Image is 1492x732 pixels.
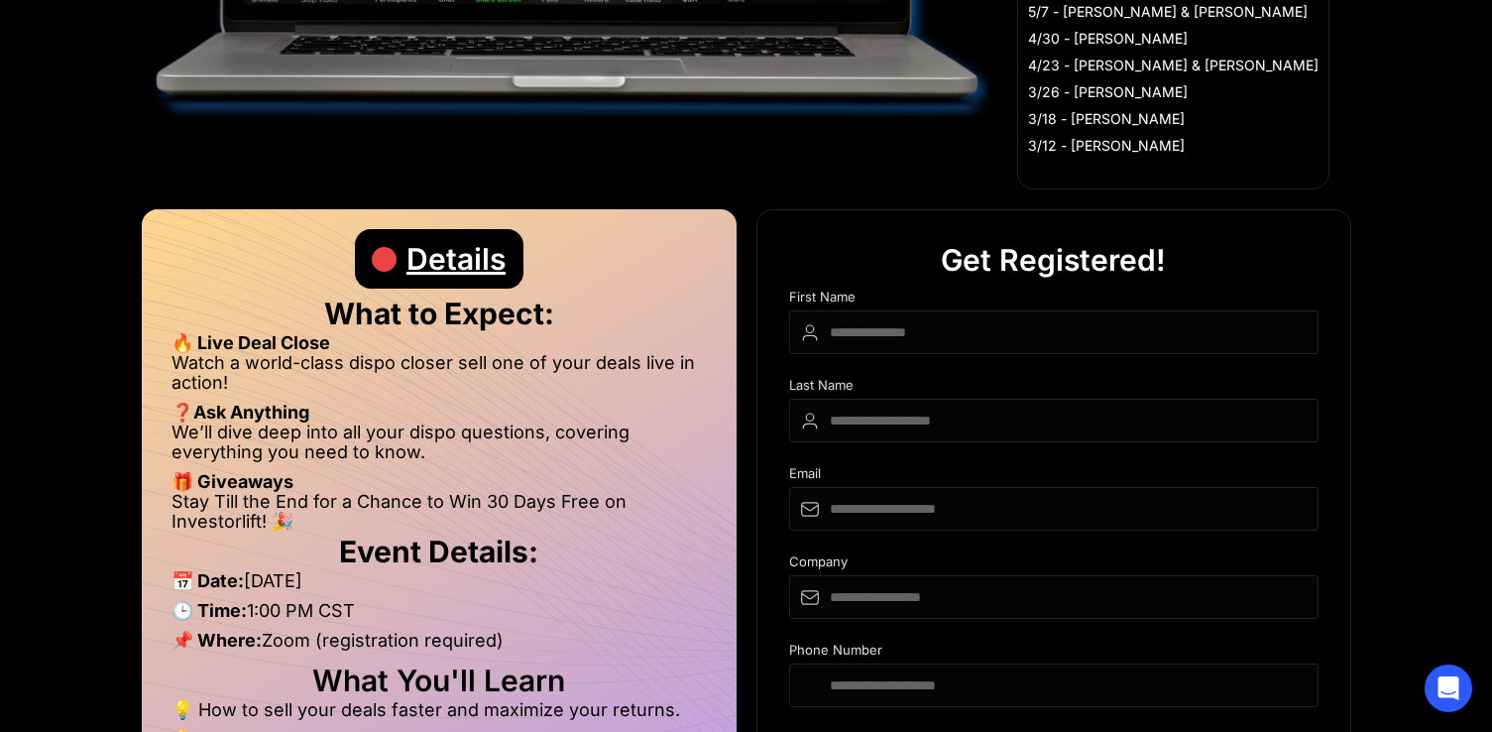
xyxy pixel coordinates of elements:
[789,290,1319,310] div: First Name
[172,471,293,492] strong: 🎁 Giveaways
[172,492,707,532] li: Stay Till the End for a Chance to Win 30 Days Free on Investorlift! 🎉
[172,570,244,591] strong: 📅 Date:
[339,534,538,569] strong: Event Details:
[172,671,707,690] h2: What You'll Learn
[789,378,1319,399] div: Last Name
[172,402,309,423] strong: ❓Ask Anything
[324,296,554,331] strong: What to Expect:
[406,229,506,289] div: Details
[172,631,707,661] li: Zoom (registration required)
[1425,665,1472,712] div: Open Intercom Messenger
[172,332,330,353] strong: 🔥 Live Deal Close
[789,643,1319,664] div: Phone Number
[941,230,1166,290] div: Get Registered!
[789,554,1319,575] div: Company
[172,423,707,472] li: We’ll dive deep into all your dispo questions, covering everything you need to know.
[172,630,262,651] strong: 📌 Where:
[172,601,707,631] li: 1:00 PM CST
[789,466,1319,487] div: Email
[172,571,707,601] li: [DATE]
[172,700,707,730] li: 💡 How to sell your deals faster and maximize your returns.
[172,353,707,403] li: Watch a world-class dispo closer sell one of your deals live in action!
[172,600,247,621] strong: 🕒 Time:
